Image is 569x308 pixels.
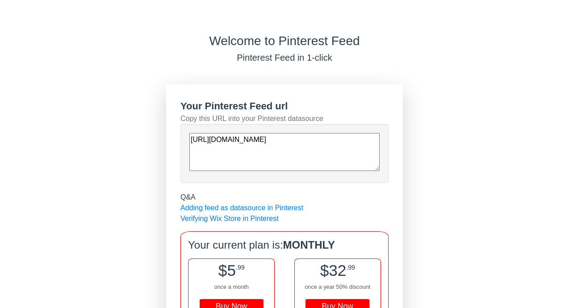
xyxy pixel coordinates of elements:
div: Your Pinterest Feed url [180,99,389,113]
span: .99 [236,264,245,271]
h4: Your current plan is: [188,239,381,252]
div: once a year 50% discount [295,283,381,291]
a: Verifying Wix Store in Pinterest [180,215,279,222]
div: once a month [188,283,274,291]
a: Adding feed as datasource in Pinterest [180,204,303,212]
span: $32 [320,262,347,279]
b: MONTHLY [283,239,335,251]
span: .99 [346,264,355,271]
div: Q&A [180,192,389,203]
span: $5 [218,262,236,279]
div: Copy this URL into your Pinterest datasource [180,113,389,124]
